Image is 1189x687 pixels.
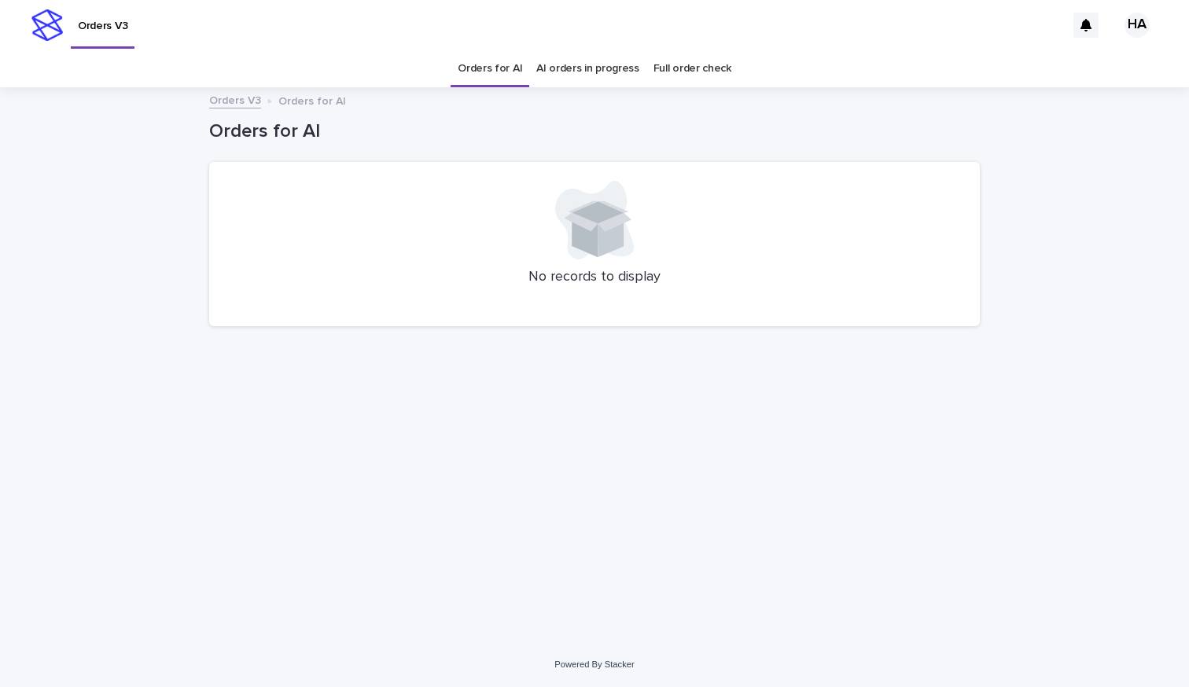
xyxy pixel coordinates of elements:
p: Orders for AI [278,91,346,108]
h1: Orders for AI [209,120,980,143]
p: No records to display [228,269,961,286]
a: Full order check [653,50,731,87]
img: stacker-logo-s-only.png [31,9,63,41]
a: Powered By Stacker [554,659,634,669]
a: Orders V3 [209,90,261,108]
a: Orders for AI [458,50,522,87]
div: HA [1125,13,1150,38]
a: AI orders in progress [536,50,639,87]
